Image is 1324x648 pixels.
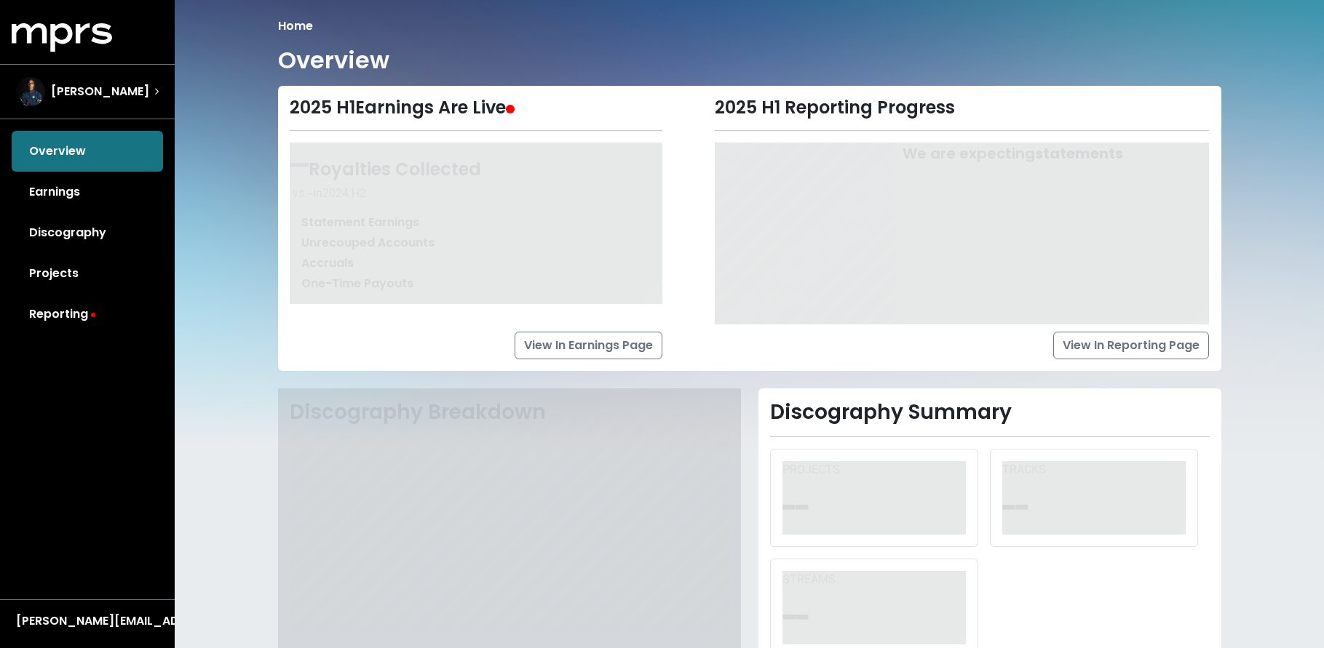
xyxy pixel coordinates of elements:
[16,612,159,630] div: [PERSON_NAME][EMAIL_ADDRESS][DOMAIN_NAME]
[12,294,163,335] a: Reporting
[290,97,663,119] div: 2025 H1 Earnings Are Live
[278,17,313,35] li: Home
[278,47,389,74] h1: Overview
[278,17,1221,35] nav: breadcrumb
[1053,332,1209,359] a: View In Reporting Page
[16,77,45,106] img: The selected account / producer
[51,83,149,100] span: [PERSON_NAME]
[12,212,163,253] a: Discography
[770,400,1210,425] h2: Discography Summary
[515,332,662,359] a: View In Earnings Page
[12,28,112,45] a: mprs logo
[715,97,1209,119] div: 2025 H1 Reporting Progress
[12,612,163,631] button: [PERSON_NAME][EMAIL_ADDRESS][DOMAIN_NAME]
[12,253,163,294] a: Projects
[12,172,163,212] a: Earnings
